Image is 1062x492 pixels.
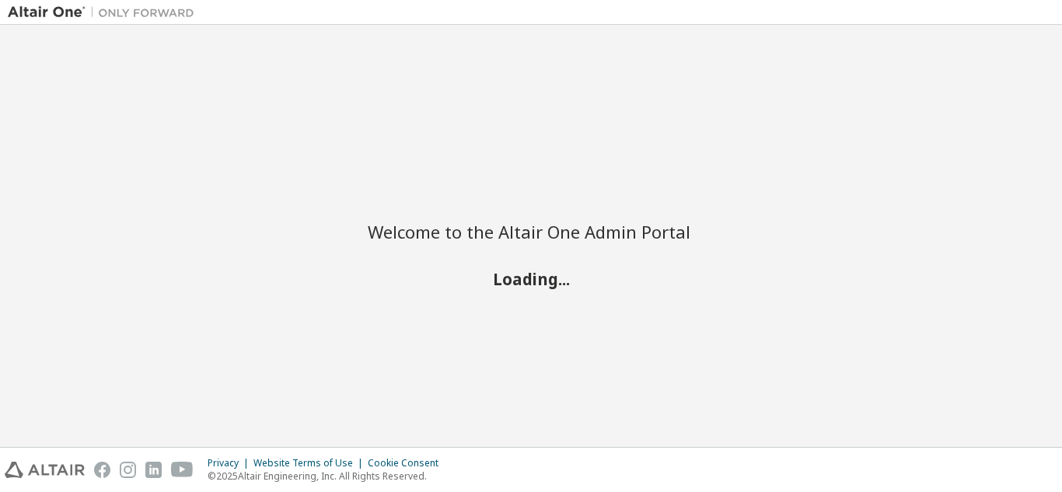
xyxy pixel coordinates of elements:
[171,462,194,478] img: youtube.svg
[8,5,202,20] img: Altair One
[208,457,253,469] div: Privacy
[145,462,162,478] img: linkedin.svg
[368,221,694,243] h2: Welcome to the Altair One Admin Portal
[208,469,448,483] p: © 2025 Altair Engineering, Inc. All Rights Reserved.
[94,462,110,478] img: facebook.svg
[5,462,85,478] img: altair_logo.svg
[368,457,448,469] div: Cookie Consent
[368,268,694,288] h2: Loading...
[253,457,368,469] div: Website Terms of Use
[120,462,136,478] img: instagram.svg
